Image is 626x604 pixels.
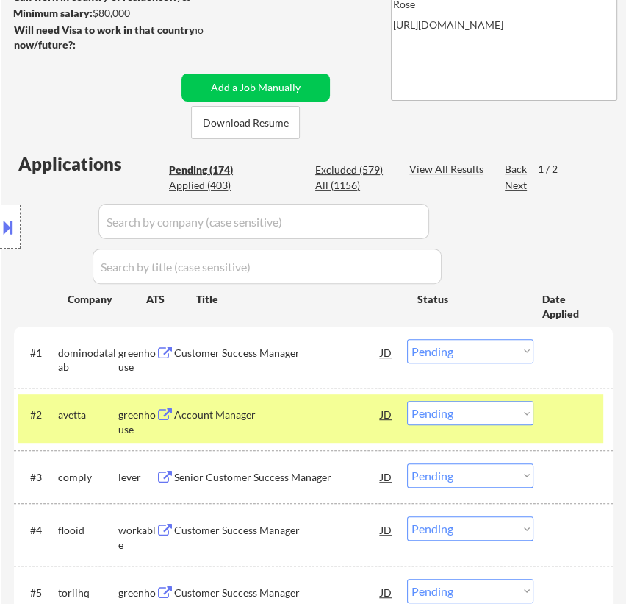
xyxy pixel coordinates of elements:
div: Next [505,178,528,193]
div: JD [379,516,393,543]
div: no [192,23,234,38]
div: Customer Success Manager [174,346,381,360]
div: #5 [30,586,46,600]
div: avetta [58,408,118,422]
div: Status [417,285,521,312]
div: JD [379,339,393,366]
button: Add a Job Manually [181,74,330,102]
div: Title [195,292,403,307]
div: lever [118,470,156,485]
div: toriihq [58,586,118,600]
div: Account Manager [174,408,381,422]
input: Search by title (case sensitive) [93,249,442,284]
div: greenhouse [118,408,156,436]
div: $80,000 [13,6,258,21]
div: workable [118,523,156,552]
div: Customer Success Manager [174,586,381,600]
div: Customer Success Manager [174,523,381,538]
div: Excluded (579) [315,163,389,177]
div: comply [58,470,118,485]
div: JD [379,401,393,427]
div: 1 / 2 [538,162,572,177]
div: JD [379,463,393,490]
input: Search by company (case sensitive) [98,204,429,239]
div: Date Applied [542,292,595,321]
div: Back [505,162,528,177]
div: Senior Customer Success Manager [174,470,381,485]
div: #2 [30,408,46,422]
div: All (1156) [315,178,389,193]
div: #4 [30,523,46,538]
div: View All Results [409,162,488,177]
div: #3 [30,470,46,485]
strong: Will need Visa to work in that country now/future?: [14,24,197,51]
strong: Minimum salary: [13,7,93,19]
div: flooid [58,523,118,538]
